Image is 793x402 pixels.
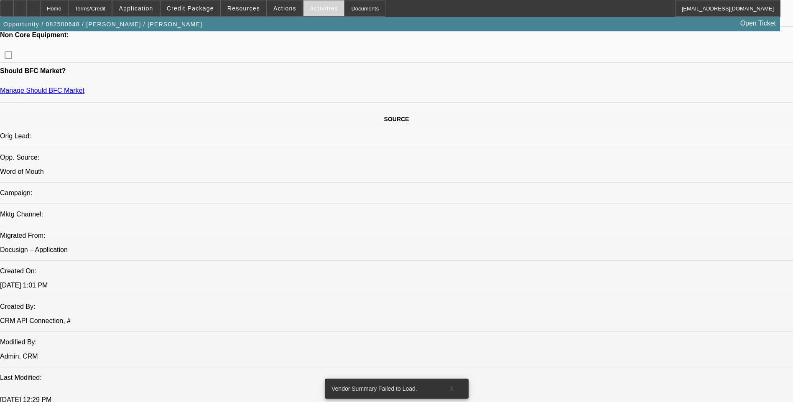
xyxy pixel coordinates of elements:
[737,16,779,31] a: Open Ticket
[439,381,465,396] button: X
[273,5,296,12] span: Actions
[310,5,338,12] span: Activities
[267,0,303,16] button: Actions
[221,0,266,16] button: Resources
[161,0,220,16] button: Credit Package
[384,116,409,122] span: SOURCE
[325,379,439,399] div: Vendor Summary Failed to Load.
[227,5,260,12] span: Resources
[112,0,159,16] button: Application
[449,385,454,392] span: X
[3,21,202,28] span: Opportunity / 082500648 / [PERSON_NAME] / [PERSON_NAME]
[167,5,214,12] span: Credit Package
[303,0,344,16] button: Activities
[119,5,153,12] span: Application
